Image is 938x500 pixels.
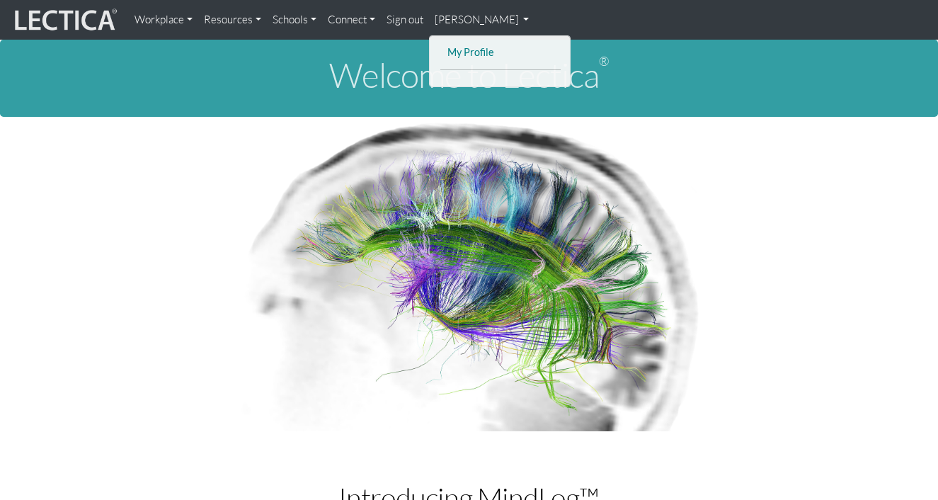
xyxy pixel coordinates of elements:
[129,6,198,34] a: Workplace
[234,117,705,431] img: Human Connectome Project Image
[429,6,535,34] a: [PERSON_NAME]
[444,44,557,62] a: My Profile
[322,6,381,34] a: Connect
[267,6,322,34] a: Schools
[381,6,429,34] a: Sign out
[11,57,927,94] h1: Welcome to Lectica
[599,53,609,69] sup: ®
[198,6,267,34] a: Resources
[11,6,118,33] img: lecticalive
